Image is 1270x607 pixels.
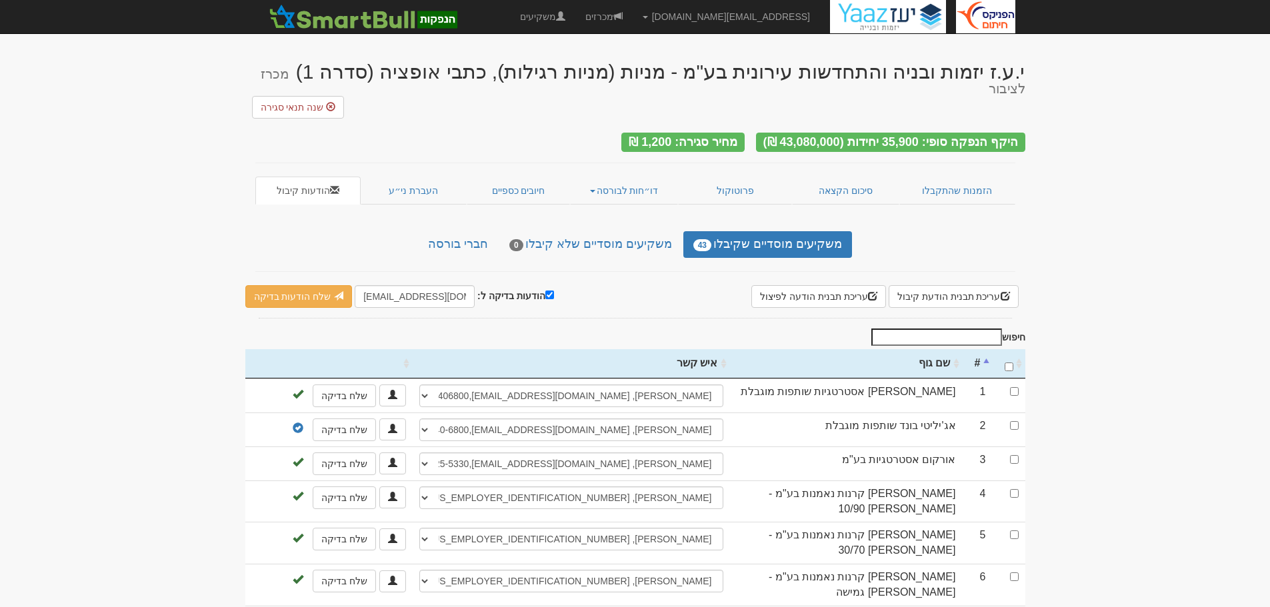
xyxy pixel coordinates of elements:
[570,177,678,205] a: דו״חות לבורסה
[413,349,730,378] th: איש קשר: activate to sort column ascending
[477,288,553,303] label: הודעות בדיקה ל:
[265,3,461,30] img: SmartBull Logo
[730,564,963,606] td: [PERSON_NAME] קרנות נאמנות בע"מ - [PERSON_NAME] גמישה
[361,177,467,205] a: העברת ני״ע
[963,412,993,446] td: 2
[730,522,963,564] td: [PERSON_NAME] קרנות נאמנות בע"מ - [PERSON_NAME] 30/70
[963,378,993,412] td: 1
[313,570,376,592] a: שלח בדיקה
[730,412,963,446] td: אג'יליטי בונד שותפות מוגבלת
[963,480,993,522] td: 4
[683,231,852,258] a: משקיעים מוסדיים שקיבלו43
[467,177,571,205] a: חיובים כספיים
[871,328,1002,346] input: חיפוש
[756,133,1025,152] div: היקף הנפקה סופי: 35,900 יחידות (43,080,000 ₪)
[963,522,993,564] td: 5
[993,349,1025,378] th: : activate to sort column ascending
[252,96,345,119] button: שנה תנאי סגירה
[963,349,993,378] th: #: activate to sort column descending
[693,239,711,251] span: 43
[245,61,1025,96] div: י.ע.ז יזמות ובניה והתחדשות עירונית בע"מ - מניות (מניות רגילות), כתבי אופציה (סדרה 1)
[730,480,963,522] td: [PERSON_NAME] קרנות נאמנות בע"מ - [PERSON_NAME] 10/90
[261,67,1025,96] small: מכרז לציבור
[730,378,963,412] td: [PERSON_NAME] אסטרטגיות שותפות מוגבלת
[313,384,376,407] a: שלח בדיקה
[245,349,413,378] th: : activate to sort column ascending
[313,452,376,475] a: שלח בדיקה
[730,349,963,378] th: שם גוף: activate to sort column ascending
[313,418,376,441] a: שלח בדיקה
[889,285,1019,308] button: עריכת תבנית הודעת קיבול
[245,285,353,308] a: שלח הודעות בדיקה
[545,291,554,299] input: הודעות בדיקה ל:
[313,486,376,509] a: שלח בדיקה
[963,564,993,606] td: 6
[499,231,682,258] a: משקיעים מוסדיים שלא קיבלו0
[963,446,993,480] td: 3
[899,177,1015,205] a: הזמנות שהתקבלו
[792,177,899,205] a: סיכום הקצאה
[313,528,376,550] a: שלח בדיקה
[751,285,886,308] button: עריכת תבנית הודעה לפיצול
[730,446,963,480] td: אורקום אסטרטגיות בע"מ
[678,177,793,205] a: פרוטוקול
[255,177,361,205] a: הודעות קיבול
[509,239,523,251] span: 0
[867,328,1025,346] label: חיפוש
[261,102,324,113] span: שנה תנאי סגירה
[418,231,498,258] a: חברי בורסה
[621,133,745,152] div: מחיר סגירה: 1,200 ₪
